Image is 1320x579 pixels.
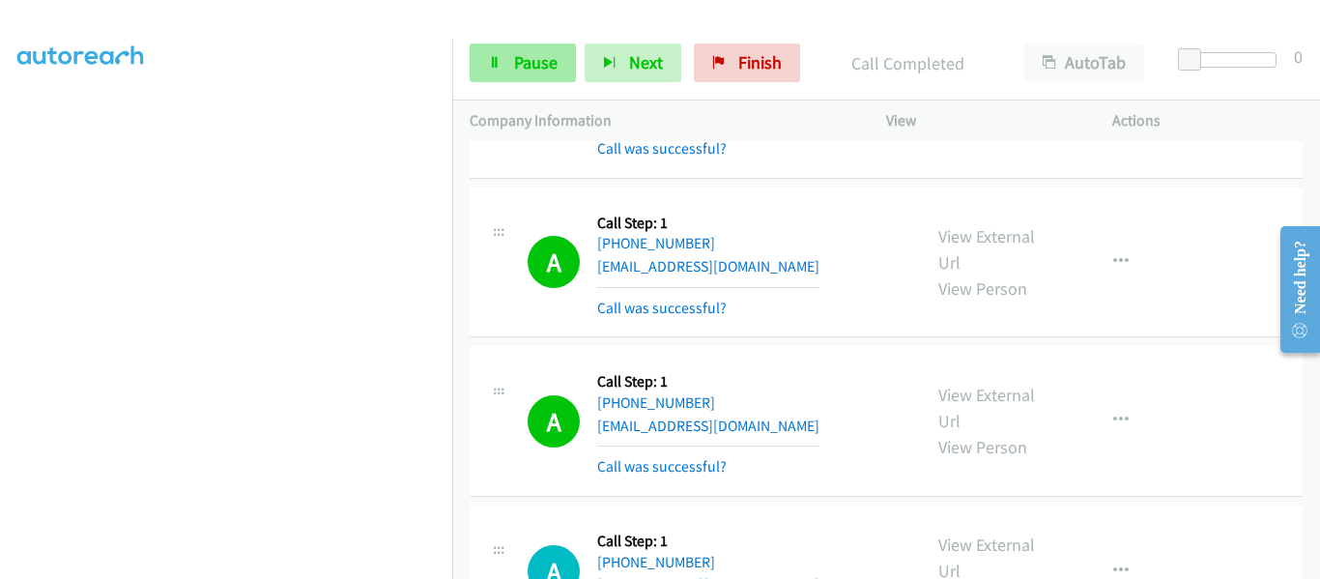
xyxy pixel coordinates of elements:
div: 0 [1294,43,1303,70]
a: [PHONE_NUMBER] [597,553,715,571]
a: [EMAIL_ADDRESS][DOMAIN_NAME] [597,257,819,275]
a: Call was successful? [597,299,727,317]
p: View [886,109,1077,132]
a: Call was successful? [597,139,727,158]
button: Next [585,43,681,82]
h5: Call Step: 1 [597,372,819,391]
a: View Person [938,277,1027,300]
a: [EMAIL_ADDRESS][DOMAIN_NAME] [597,417,819,435]
a: [PHONE_NUMBER] [597,393,715,412]
a: Pause [470,43,576,82]
span: Finish [738,51,782,73]
a: View External Url [938,225,1035,274]
a: Finish [694,43,800,82]
span: Next [629,51,663,73]
h1: A [528,236,580,288]
h5: Call Step: 1 [597,532,904,551]
button: AutoTab [1024,43,1144,82]
a: [PHONE_NUMBER] [597,234,715,252]
a: View External Url [938,384,1035,432]
h1: A [528,395,580,448]
iframe: Resource Center [1264,213,1320,366]
p: Call Completed [826,50,990,76]
h5: Call Step: 1 [597,214,819,233]
a: Call was successful? [597,457,727,476]
a: View Person [938,436,1027,458]
p: Actions [1112,109,1304,132]
p: Company Information [470,109,851,132]
span: Pause [514,51,558,73]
